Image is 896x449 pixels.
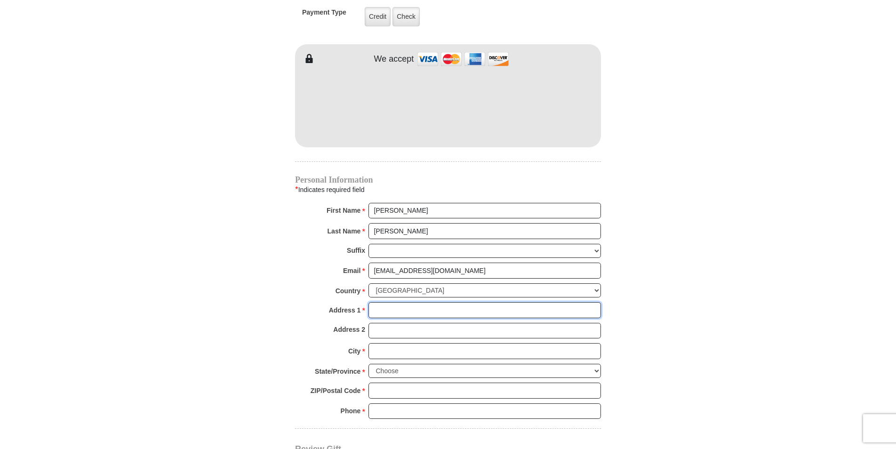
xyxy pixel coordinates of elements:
[348,345,360,358] strong: City
[328,224,361,238] strong: Last Name
[416,49,510,69] img: credit cards accepted
[333,323,365,336] strong: Address 2
[336,284,361,297] strong: Country
[347,244,365,257] strong: Suffix
[302,8,346,21] h5: Payment Type
[365,7,391,26] label: Credit
[392,7,420,26] label: Check
[311,384,361,397] strong: ZIP/Postal Code
[295,176,601,184] h4: Personal Information
[327,204,360,217] strong: First Name
[295,184,601,196] div: Indicates required field
[315,365,360,378] strong: State/Province
[374,54,414,64] h4: We accept
[341,404,361,417] strong: Phone
[343,264,360,277] strong: Email
[329,304,361,317] strong: Address 1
